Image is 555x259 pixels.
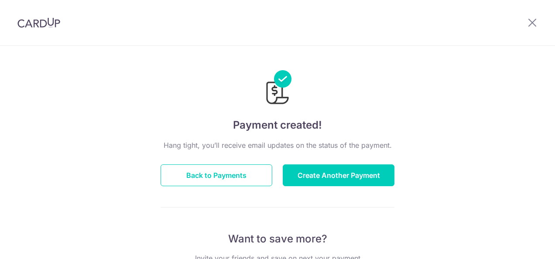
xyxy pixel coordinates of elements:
[283,164,394,186] button: Create Another Payment
[161,140,394,150] p: Hang tight, you’ll receive email updates on the status of the payment.
[161,117,394,133] h4: Payment created!
[17,17,60,28] img: CardUp
[161,164,272,186] button: Back to Payments
[161,232,394,246] p: Want to save more?
[264,70,291,107] img: Payments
